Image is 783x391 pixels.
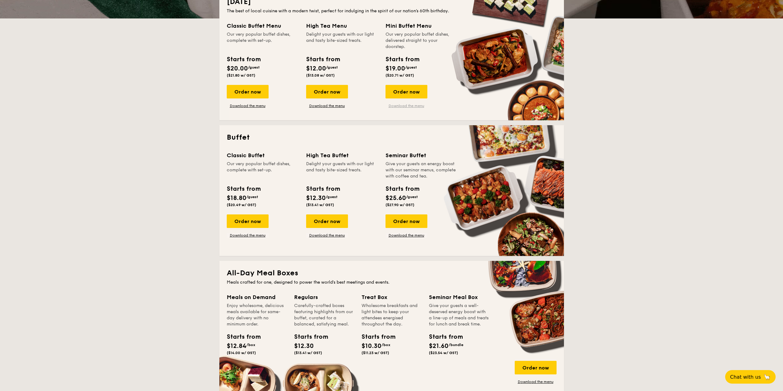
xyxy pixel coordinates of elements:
[227,161,299,179] div: Our very popular buffet dishes, complete with set-up.
[429,293,489,301] div: Seminar Meal Box
[294,293,354,301] div: Regulars
[730,374,761,380] span: Chat with us
[386,103,427,108] a: Download the menu
[227,194,246,202] span: $18.80
[227,65,248,72] span: $20.00
[763,373,771,381] span: 🦙
[306,203,334,207] span: ($13.41 w/ GST)
[246,195,258,199] span: /guest
[306,233,348,238] a: Download the menu
[386,214,427,228] div: Order now
[515,361,557,374] div: Order now
[306,85,348,98] div: Order now
[227,279,557,285] div: Meals crafted for one, designed to power the world's best meetings and events.
[362,303,421,327] div: Wholesome breakfasts and light bites to keep your attendees energised throughout the day.
[429,342,449,350] span: $21.60
[326,65,338,70] span: /guest
[227,303,287,327] div: Enjoy wholesome, delicious meals available for same-day delivery with no minimum order.
[362,293,421,301] div: Treat Box
[326,195,338,199] span: /guest
[227,184,260,194] div: Starts from
[386,194,406,202] span: $25.60
[386,161,457,179] div: Give your guests an energy boost with our seminar menus, complete with coffee and tea.
[386,203,414,207] span: ($27.90 w/ GST)
[227,31,299,50] div: Our very popular buffet dishes, complete with set-up.
[306,214,348,228] div: Order now
[294,332,322,341] div: Starts from
[362,342,382,350] span: $10.30
[386,233,427,238] a: Download the menu
[227,133,557,142] h2: Buffet
[382,343,390,347] span: /box
[405,65,417,70] span: /guest
[386,65,405,72] span: $19.00
[227,268,557,278] h2: All-Day Meal Boxes
[306,65,326,72] span: $12.00
[449,343,463,347] span: /bundle
[227,214,269,228] div: Order now
[429,303,489,327] div: Give your guests a well-deserved energy boost with a line-up of meals and treats for lunch and br...
[227,342,246,350] span: $12.84
[386,184,419,194] div: Starts from
[227,85,269,98] div: Order now
[306,55,340,64] div: Starts from
[306,151,378,160] div: High Tea Buffet
[227,233,269,238] a: Download the menu
[294,342,314,350] span: $12.30
[386,31,457,50] div: Our very popular buffet dishes, delivered straight to your doorstep.
[246,343,255,347] span: /box
[227,293,287,301] div: Meals on Demand
[429,351,458,355] span: ($23.54 w/ GST)
[362,332,389,341] div: Starts from
[227,22,299,30] div: Classic Buffet Menu
[294,351,322,355] span: ($13.41 w/ GST)
[248,65,260,70] span: /guest
[306,161,378,179] div: Delight your guests with our light and tasty bite-sized treats.
[227,103,269,108] a: Download the menu
[227,8,557,14] div: The best of local cuisine with a modern twist, perfect for indulging in the spirit of our nation’...
[362,351,389,355] span: ($11.23 w/ GST)
[294,303,354,327] div: Carefully-crafted boxes featuring highlights from our buffet, curated for a balanced, satisfying ...
[227,203,256,207] span: ($20.49 w/ GST)
[227,332,254,341] div: Starts from
[306,184,340,194] div: Starts from
[386,85,427,98] div: Order now
[306,31,378,50] div: Delight your guests with our light and tasty bite-sized treats.
[386,55,419,64] div: Starts from
[227,151,299,160] div: Classic Buffet
[515,379,557,384] a: Download the menu
[386,73,414,78] span: ($20.71 w/ GST)
[306,73,335,78] span: ($13.08 w/ GST)
[386,22,457,30] div: Mini Buffet Menu
[227,73,255,78] span: ($21.80 w/ GST)
[227,55,260,64] div: Starts from
[386,151,457,160] div: Seminar Buffet
[406,195,418,199] span: /guest
[306,22,378,30] div: High Tea Menu
[306,103,348,108] a: Download the menu
[725,370,776,384] button: Chat with us🦙
[306,194,326,202] span: $12.30
[429,332,457,341] div: Starts from
[227,351,256,355] span: ($14.00 w/ GST)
